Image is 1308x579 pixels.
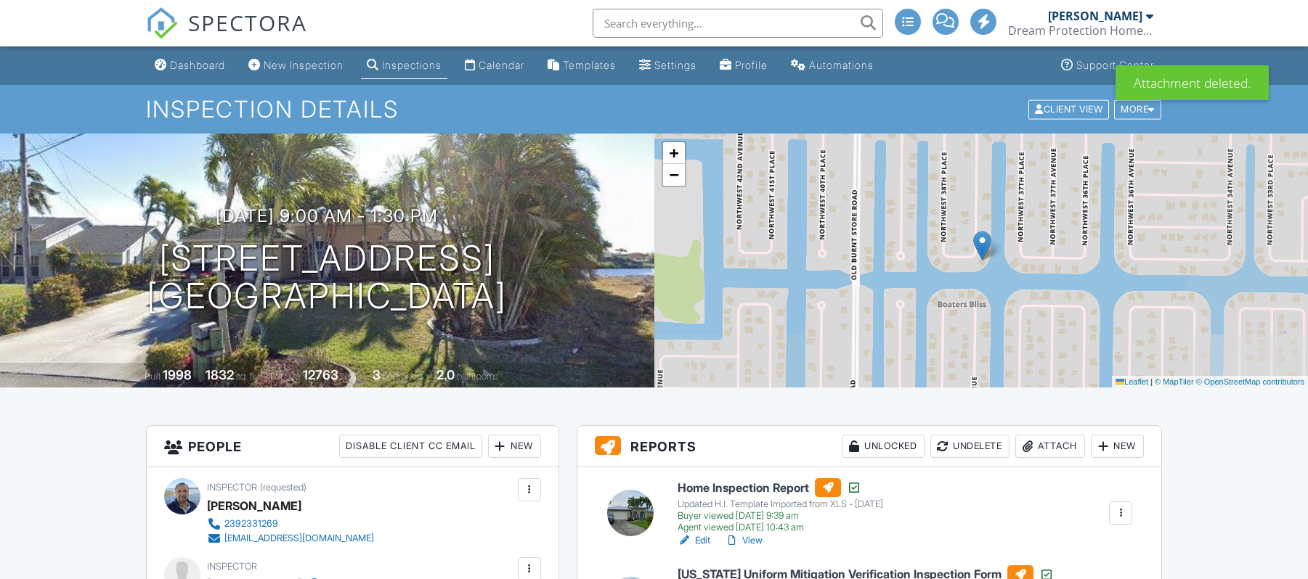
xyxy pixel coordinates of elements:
span: Built [145,371,161,382]
div: Templates [563,59,616,71]
div: 1832 [206,367,234,382]
div: Disable Client CC Email [339,435,482,458]
span: Lot Size [270,371,301,382]
div: Calendar [479,59,524,71]
a: View [725,533,763,548]
div: Inspections [382,59,442,71]
div: [EMAIL_ADDRESS][DOMAIN_NAME] [224,533,374,544]
span: sq. ft. [236,371,256,382]
h3: Reports [577,426,1162,467]
div: Attach [1015,435,1085,458]
span: | [1150,377,1153,386]
div: 12763 [303,367,338,382]
span: sq.ft. [341,371,359,382]
div: Dream Protection Home Inspection LLC [1008,23,1153,38]
div: [PERSON_NAME] [1048,9,1142,23]
a: Templates [542,52,622,79]
input: Search everything... [593,9,883,38]
a: © OpenStreetMap contributors [1196,377,1304,386]
div: Settings [654,59,696,71]
a: New Inspection [243,52,349,79]
a: [EMAIL_ADDRESS][DOMAIN_NAME] [207,531,374,546]
a: Zoom out [663,164,685,186]
img: Marker [973,231,991,260]
a: Company Profile [714,52,773,79]
div: Automations [809,59,874,71]
div: New [1091,435,1144,458]
div: [PERSON_NAME] [207,495,301,517]
div: Updated H.I. Template Imported from XLS - [DATE] [678,498,883,510]
h3: People [147,426,558,467]
a: SPECTORA [146,20,307,50]
span: Inspector [207,482,257,493]
img: The Best Home Inspection Software - Spectora [146,7,178,39]
a: Settings [633,52,702,79]
div: Agent viewed [DATE] 10:43 am [678,522,883,533]
div: Support Center [1076,59,1154,71]
a: Calendar [459,52,530,79]
span: + [669,144,678,162]
h6: Home Inspection Report [678,478,883,497]
span: bathrooms [457,371,498,382]
div: Dashboard [170,59,225,71]
h1: Inspection Details [146,96,1163,122]
div: More [1114,99,1161,119]
a: © MapTiler [1155,377,1194,386]
a: Leaflet [1116,377,1148,386]
div: Unlocked [842,435,925,458]
h3: [DATE] 9:00 am - 1:30 pm [216,206,438,226]
div: Profile [735,59,768,71]
span: Inspector [207,561,257,572]
a: 2392331269 [207,517,374,531]
a: Inspections [361,52,447,79]
a: Support Center [1055,52,1160,79]
a: Zoom in [663,142,685,164]
div: New Inspection [264,59,344,71]
a: Automations (Advanced) [785,52,880,79]
a: Edit [678,533,710,548]
a: Dashboard [149,52,231,79]
a: Client View [1027,103,1113,114]
span: SPECTORA [188,7,307,38]
div: Undelete [930,435,1010,458]
a: Home Inspection Report Updated H.I. Template Imported from XLS - [DATE] Buyer viewed [DATE] 9:39 ... [678,478,883,533]
div: 2392331269 [224,518,278,530]
span: − [669,165,678,184]
div: 2.0 [436,367,455,382]
h1: [STREET_ADDRESS] [GEOGRAPHIC_DATA] [147,239,507,316]
div: Client View [1028,99,1109,119]
div: 3 [373,367,381,382]
span: (requested) [260,482,306,493]
div: New [488,435,541,458]
span: bedrooms [383,371,423,382]
div: Buyer viewed [DATE] 9:39 am [678,510,883,522]
div: Attachment deleted. [1116,65,1269,100]
div: 1998 [163,367,192,382]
